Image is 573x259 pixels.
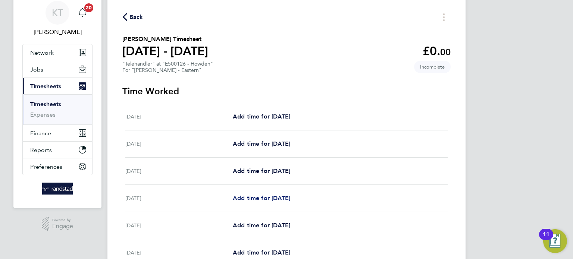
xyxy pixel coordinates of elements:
[440,47,451,57] span: 00
[414,61,451,73] span: This timesheet is Incomplete.
[42,217,73,231] a: Powered byEngage
[122,67,213,73] div: For "[PERSON_NAME] - Eastern"
[23,142,92,158] button: Reports
[23,94,92,124] div: Timesheets
[233,222,290,229] span: Add time for [DATE]
[122,35,208,44] h2: [PERSON_NAME] Timesheet
[233,112,290,121] a: Add time for [DATE]
[23,125,92,141] button: Finance
[125,194,233,203] div: [DATE]
[23,61,92,78] button: Jobs
[233,167,290,176] a: Add time for [DATE]
[52,8,63,18] span: KT
[30,83,61,90] span: Timesheets
[30,66,43,73] span: Jobs
[125,167,233,176] div: [DATE]
[233,248,290,257] a: Add time for [DATE]
[122,44,208,59] h1: [DATE] - [DATE]
[233,221,290,230] a: Add time for [DATE]
[233,195,290,202] span: Add time for [DATE]
[30,111,56,118] a: Expenses
[543,229,567,253] button: Open Resource Center, 11 new notifications
[23,44,92,61] button: Network
[30,49,54,56] span: Network
[23,158,92,175] button: Preferences
[543,234,549,244] div: 11
[122,85,451,97] h3: Time Worked
[30,146,52,154] span: Reports
[75,1,90,25] a: 20
[423,44,451,58] app-decimal: £0.
[233,113,290,120] span: Add time for [DATE]
[52,223,73,230] span: Engage
[125,112,233,121] div: [DATE]
[125,221,233,230] div: [DATE]
[23,78,92,94] button: Timesheets
[437,11,451,23] button: Timesheets Menu
[30,130,51,137] span: Finance
[233,140,290,147] span: Add time for [DATE]
[233,167,290,174] span: Add time for [DATE]
[52,217,73,223] span: Powered by
[125,139,233,148] div: [DATE]
[122,61,213,73] div: "Telehandler" at "E500126 - Howden"
[22,183,93,195] a: Go to home page
[84,3,93,12] span: 20
[129,13,143,22] span: Back
[125,248,233,257] div: [DATE]
[42,183,73,195] img: randstad-logo-retina.png
[233,139,290,148] a: Add time for [DATE]
[30,163,62,170] span: Preferences
[233,249,290,256] span: Add time for [DATE]
[122,12,143,22] button: Back
[30,101,61,108] a: Timesheets
[22,28,93,37] span: Kieran Trotter
[233,194,290,203] a: Add time for [DATE]
[22,1,93,37] a: KT[PERSON_NAME]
